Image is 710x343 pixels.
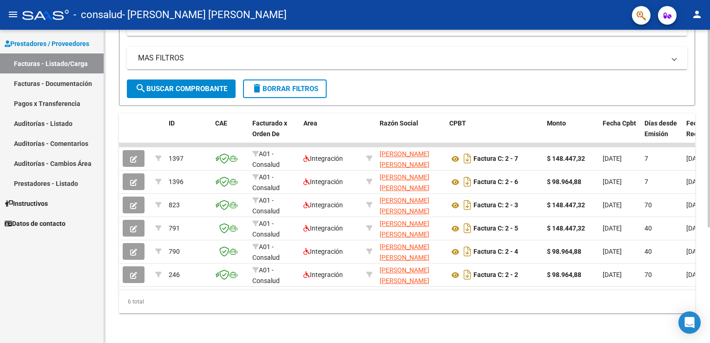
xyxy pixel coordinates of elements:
button: Borrar Filtros [243,79,327,98]
strong: $ 148.447,32 [547,201,585,209]
div: 6 total [119,290,695,313]
span: A01 - Consalud [252,243,280,261]
span: 1396 [169,178,184,185]
span: A01 - Consalud [252,220,280,238]
span: [PERSON_NAME] [PERSON_NAME] [380,150,429,168]
span: - consalud [73,5,122,25]
span: [DATE] [686,271,705,278]
datatable-header-cell: Monto [543,113,599,154]
strong: $ 98.964,88 [547,271,581,278]
span: [PERSON_NAME] [PERSON_NAME] [380,266,429,284]
datatable-header-cell: Area [300,113,362,154]
span: A01 - Consalud [252,197,280,215]
span: [PERSON_NAME] [PERSON_NAME] [380,197,429,215]
span: Fecha Cpbt [603,119,636,127]
span: Monto [547,119,566,127]
span: A01 - Consalud [252,173,280,191]
strong: $ 98.964,88 [547,178,581,185]
div: 23289936874 [380,242,442,261]
span: Días desde Emisión [644,119,677,138]
strong: $ 148.447,32 [547,155,585,162]
span: 791 [169,224,180,232]
span: 790 [169,248,180,255]
span: Prestadores / Proveedores [5,39,89,49]
span: Buscar Comprobante [135,85,227,93]
i: Descargar documento [461,221,473,236]
span: 823 [169,201,180,209]
span: 1397 [169,155,184,162]
span: Area [303,119,317,127]
div: Open Intercom Messenger [678,311,701,334]
datatable-header-cell: Fecha Cpbt [599,113,641,154]
span: Integración [303,224,343,232]
span: [DATE] [603,155,622,162]
strong: Factura C: 2 - 3 [473,202,518,209]
span: [DATE] [686,178,705,185]
datatable-header-cell: ID [165,113,211,154]
span: Borrar Filtros [251,85,318,93]
mat-expansion-panel-header: MAS FILTROS [127,47,687,69]
span: [PERSON_NAME] [PERSON_NAME] [380,173,429,191]
mat-icon: delete [251,83,263,94]
span: Datos de contacto [5,218,66,229]
span: Integración [303,248,343,255]
span: CPBT [449,119,466,127]
span: A01 - Consalud [252,266,280,284]
strong: Factura C: 2 - 4 [473,248,518,256]
strong: Factura C: 2 - 6 [473,178,518,186]
i: Descargar documento [461,151,473,166]
span: Razón Social [380,119,418,127]
span: [PERSON_NAME] [PERSON_NAME] [380,243,429,261]
strong: $ 148.447,32 [547,224,585,232]
span: [DATE] [686,248,705,255]
mat-icon: menu [7,9,19,20]
span: 40 [644,248,652,255]
span: [DATE] [603,224,622,232]
span: Integración [303,201,343,209]
mat-panel-title: MAS FILTROS [138,53,665,63]
span: [PERSON_NAME] [PERSON_NAME] [380,220,429,238]
span: 7 [644,155,648,162]
i: Descargar documento [461,244,473,259]
datatable-header-cell: CAE [211,113,249,154]
strong: $ 98.964,88 [547,248,581,255]
span: Integración [303,155,343,162]
mat-icon: search [135,83,146,94]
span: CAE [215,119,227,127]
strong: Factura C: 2 - 5 [473,225,518,232]
span: Facturado x Orden De [252,119,287,138]
i: Descargar documento [461,174,473,189]
span: A01 - Consalud [252,150,280,168]
i: Descargar documento [461,267,473,282]
span: Integración [303,271,343,278]
i: Descargar documento [461,198,473,212]
span: [DATE] [686,224,705,232]
span: [DATE] [603,248,622,255]
div: 23289936874 [380,218,442,238]
span: [DATE] [603,271,622,278]
span: Instructivos [5,198,48,209]
datatable-header-cell: Días desde Emisión [641,113,683,154]
div: 23289936874 [380,265,442,284]
div: 23289936874 [380,195,442,215]
span: 246 [169,271,180,278]
strong: Factura C: 2 - 2 [473,271,518,279]
span: - [PERSON_NAME] [PERSON_NAME] [122,5,287,25]
span: [DATE] [686,201,705,209]
span: 7 [644,178,648,185]
span: [DATE] [603,178,622,185]
datatable-header-cell: Razón Social [376,113,446,154]
span: ID [169,119,175,127]
div: 23289936874 [380,149,442,168]
span: 70 [644,201,652,209]
datatable-header-cell: CPBT [446,113,543,154]
span: Integración [303,178,343,185]
mat-icon: person [691,9,703,20]
span: 40 [644,224,652,232]
div: 23289936874 [380,172,442,191]
strong: Factura C: 2 - 7 [473,155,518,163]
span: [DATE] [686,155,705,162]
span: [DATE] [603,201,622,209]
datatable-header-cell: Facturado x Orden De [249,113,300,154]
span: 70 [644,271,652,278]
